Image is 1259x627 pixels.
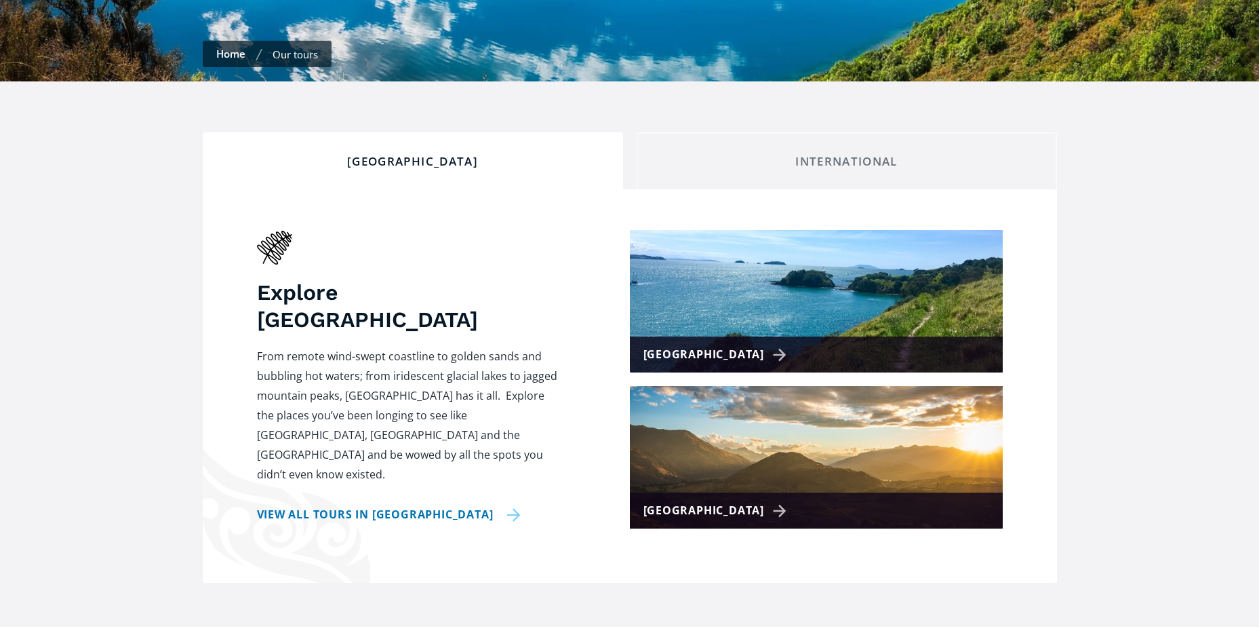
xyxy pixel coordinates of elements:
div: [GEOGRAPHIC_DATA] [214,154,612,169]
div: [GEOGRAPHIC_DATA] [643,501,792,520]
p: From remote wind-swept coastline to golden sands and bubbling hot waters; from iridescent glacial... [257,347,562,484]
a: [GEOGRAPHIC_DATA] [630,230,1003,373]
nav: breadcrumbs [203,41,332,67]
h3: Explore [GEOGRAPHIC_DATA] [257,279,562,333]
a: View all tours in [GEOGRAPHIC_DATA] [257,505,521,525]
div: [GEOGRAPHIC_DATA] [643,345,792,364]
a: [GEOGRAPHIC_DATA] [630,386,1003,529]
div: Our tours [273,47,318,61]
div: International [648,154,1045,169]
a: Home [216,47,245,60]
